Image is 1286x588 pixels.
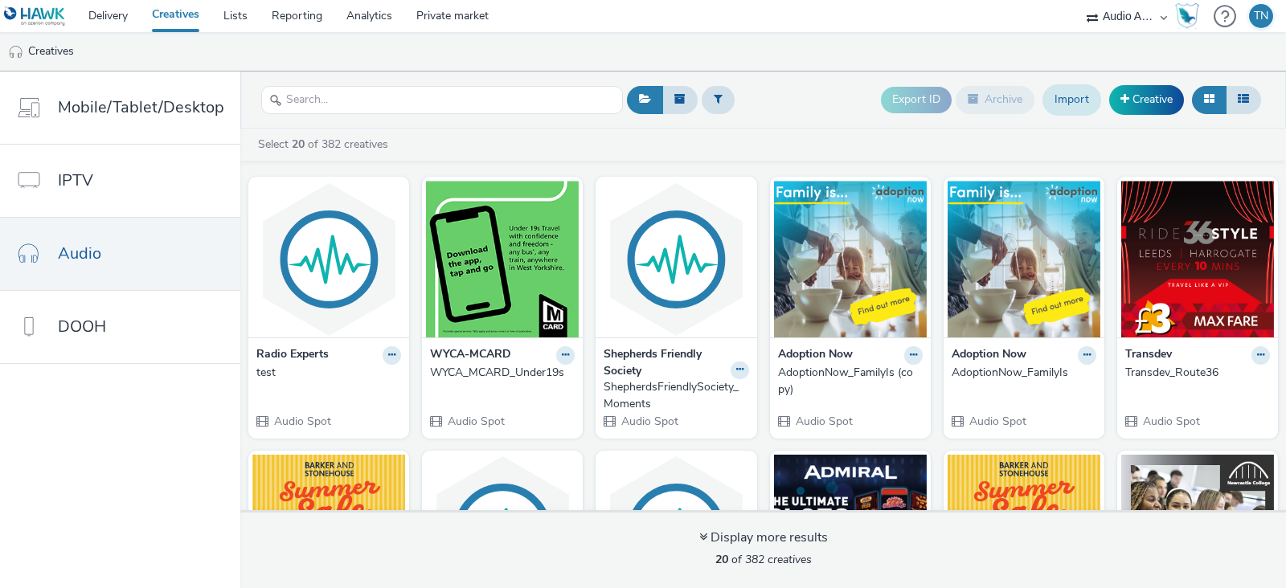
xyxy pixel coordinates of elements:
a: Creative [1109,85,1184,114]
strong: 20 [292,137,305,152]
img: Hawk Academy [1175,3,1199,29]
img: WYCA_MCARD_Under19s visual [426,181,579,337]
span: Audio Spot [1141,414,1200,429]
span: Audio Spot [968,414,1026,429]
button: Table [1226,86,1261,113]
a: Select of 382 creatives [256,137,395,152]
a: test [256,365,401,381]
strong: Adoption Now [778,346,853,365]
strong: WYCA-MCARD [430,346,511,365]
button: Grid [1192,86,1227,113]
a: ShepherdsFriendlySociety_Moments [604,379,748,412]
strong: Transdev [1125,346,1172,365]
a: Import [1042,84,1101,115]
span: IPTV [58,169,93,192]
a: AdoptionNow_FamilyIs [952,365,1096,381]
button: Export ID [881,87,952,112]
span: Audio Spot [620,414,678,429]
img: AdoptionNow_FamilyIs visual [948,181,1100,337]
strong: Radio Experts [256,346,329,365]
span: Audio Spot [794,414,853,429]
div: WYCA_MCARD_Under19s [430,365,568,381]
img: ShepherdsFriendlySociety_Moments visual [600,181,752,337]
div: AdoptionNow_FamilyIs [952,365,1090,381]
div: AdoptionNow_FamilyIs (copy) [778,365,916,398]
img: audio [8,44,24,60]
strong: Adoption Now [952,346,1026,365]
a: WYCA_MCARD_Under19s [430,365,575,381]
a: AdoptionNow_FamilyIs (copy) [778,365,923,398]
strong: 20 [715,552,728,567]
div: TN [1254,4,1268,28]
button: Archive [956,86,1034,113]
img: test visual [252,181,405,337]
img: Transdev_Route36 visual [1121,181,1274,337]
span: Mobile/Tablet/Desktop [58,96,224,119]
input: Search... [261,86,623,114]
div: ShepherdsFriendlySociety_Moments [604,379,742,412]
div: Transdev_Route36 [1125,365,1263,381]
strong: Shepherds Friendly Society [604,346,726,379]
div: test [256,365,395,381]
div: Display more results [699,529,828,547]
a: Transdev_Route36 [1125,365,1270,381]
img: undefined Logo [4,6,66,27]
span: Audio Spot [272,414,331,429]
span: DOOH [58,315,106,338]
span: Audio Spot [446,414,505,429]
img: AdoptionNow_FamilyIs (copy) visual [774,181,927,337]
span: of 382 creatives [715,552,812,567]
a: Hawk Academy [1175,3,1206,29]
span: Audio [58,242,101,265]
